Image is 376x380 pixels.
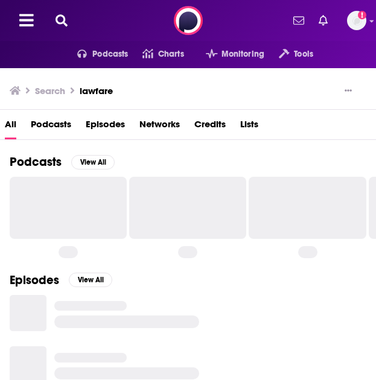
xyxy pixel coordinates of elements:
span: Monitoring [221,46,264,63]
span: Tools [294,46,313,63]
a: EpisodesView All [10,273,112,288]
a: Show notifications dropdown [288,10,309,31]
h2: Episodes [10,273,59,288]
a: Networks [139,115,180,139]
button: View All [69,273,112,287]
a: PodcastsView All [10,154,115,169]
a: All [5,115,16,139]
button: open menu [264,45,313,64]
button: View All [71,155,115,169]
a: Credits [194,115,226,139]
a: Podcasts [31,115,71,139]
svg: Add a profile image [358,11,366,19]
a: Logged in as megcassidy [347,11,366,30]
img: User Profile [347,11,366,30]
h3: lawfare [80,85,113,97]
a: Episodes [86,115,125,139]
h2: Podcasts [10,154,62,169]
a: Lists [240,115,258,139]
img: Podchaser - Follow, Share and Rate Podcasts [174,6,203,35]
span: Charts [158,46,184,63]
h3: Search [35,85,65,97]
button: Show More Button [340,85,357,97]
span: Podcasts [92,46,128,63]
a: Show notifications dropdown [314,10,333,31]
a: Charts [128,45,183,64]
button: open menu [63,45,129,64]
button: open menu [191,45,264,64]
